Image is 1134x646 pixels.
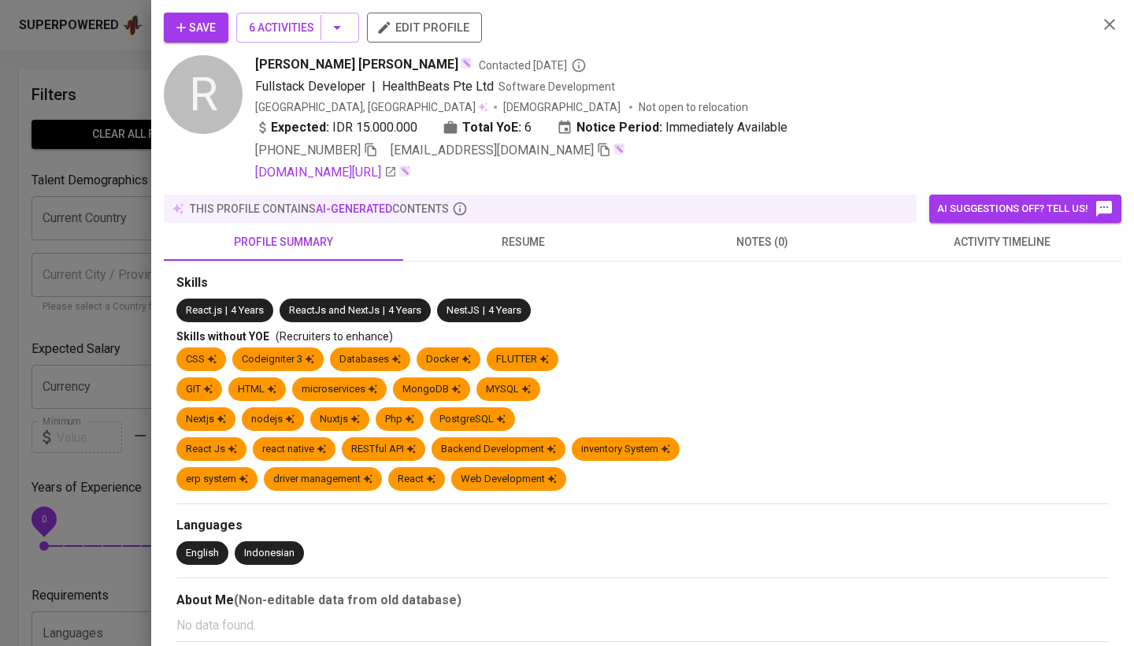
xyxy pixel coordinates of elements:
span: 6 [524,118,532,137]
button: edit profile [367,13,482,43]
div: Nuxtjs [320,412,360,427]
span: [PERSON_NAME] [PERSON_NAME] [255,55,458,74]
span: NestJS [447,304,480,316]
div: erp system [186,472,248,487]
div: [GEOGRAPHIC_DATA], [GEOGRAPHIC_DATA] [255,99,487,115]
div: Backend Development [441,442,556,457]
div: Immediately Available [557,118,787,137]
span: Fullstack Developer [255,79,365,94]
div: react native [262,442,326,457]
a: edit profile [367,20,482,33]
div: Indonesian [244,546,295,561]
span: | [225,303,228,318]
div: GIT [186,382,213,397]
img: magic_wand.svg [613,143,625,155]
span: 6 Activities [249,18,346,38]
div: Docker [426,352,471,367]
span: [DEMOGRAPHIC_DATA] [503,99,623,115]
span: Contacted [DATE] [479,58,587,73]
span: 4 Years [488,304,521,316]
span: Skills without YOE [176,330,269,343]
span: | [383,303,385,318]
span: HealthBeats Pte Ltd [382,79,494,94]
span: notes (0) [652,232,873,252]
div: microservices [302,382,377,397]
div: About Me [176,591,1109,610]
div: HTML [238,382,276,397]
img: magic_wand.svg [398,165,411,177]
span: AI-generated [316,202,392,215]
button: Save [164,13,228,43]
div: English [186,546,219,561]
span: ReactJs and NextJs [289,304,380,316]
div: MongoDB [402,382,461,397]
div: CSS [186,352,217,367]
span: | [372,77,376,96]
div: RESTful API [351,442,416,457]
span: 4 Years [388,304,421,316]
div: FLUTTER [496,352,549,367]
div: Languages [176,517,1109,535]
span: 4 Years [231,304,264,316]
span: (Recruiters to enhance) [276,330,393,343]
p: No data found. [176,616,1109,635]
div: IDR 15.000.000 [255,118,417,137]
span: activity timeline [891,232,1112,252]
div: inventory System [581,442,670,457]
div: React [398,472,435,487]
span: resume [413,232,633,252]
div: driver management [273,472,372,487]
div: Skills [176,274,1109,292]
span: React.js [186,304,222,316]
span: [EMAIL_ADDRESS][DOMAIN_NAME] [391,143,594,158]
b: Expected: [271,118,329,137]
div: Nextjs [186,412,226,427]
b: Total YoE: [462,118,521,137]
span: edit profile [380,17,469,38]
span: AI suggestions off? Tell us! [937,199,1114,218]
span: Software Development [498,80,615,93]
img: magic_wand.svg [460,57,472,69]
span: | [483,303,485,318]
p: this profile contains contents [190,201,449,217]
div: R [164,55,243,134]
div: nodejs [251,412,295,427]
div: Databases [339,352,401,367]
button: AI suggestions off? Tell us! [929,195,1121,223]
div: Codeigniter 3 [242,352,314,367]
a: [DOMAIN_NAME][URL] [255,163,397,182]
span: profile summary [173,232,394,252]
div: Php [385,412,414,427]
div: Web Development [461,472,557,487]
div: PostgreSQL [439,412,506,427]
p: Not open to relocation [639,99,748,115]
b: Notice Period: [576,118,662,137]
span: [PHONE_NUMBER] [255,143,361,158]
div: MYSQL [486,382,531,397]
b: (Non-editable data from old database) [234,592,461,607]
button: 6 Activities [236,13,359,43]
div: React Js [186,442,237,457]
svg: By Batam recruiter [571,58,587,73]
span: Save [176,18,216,38]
